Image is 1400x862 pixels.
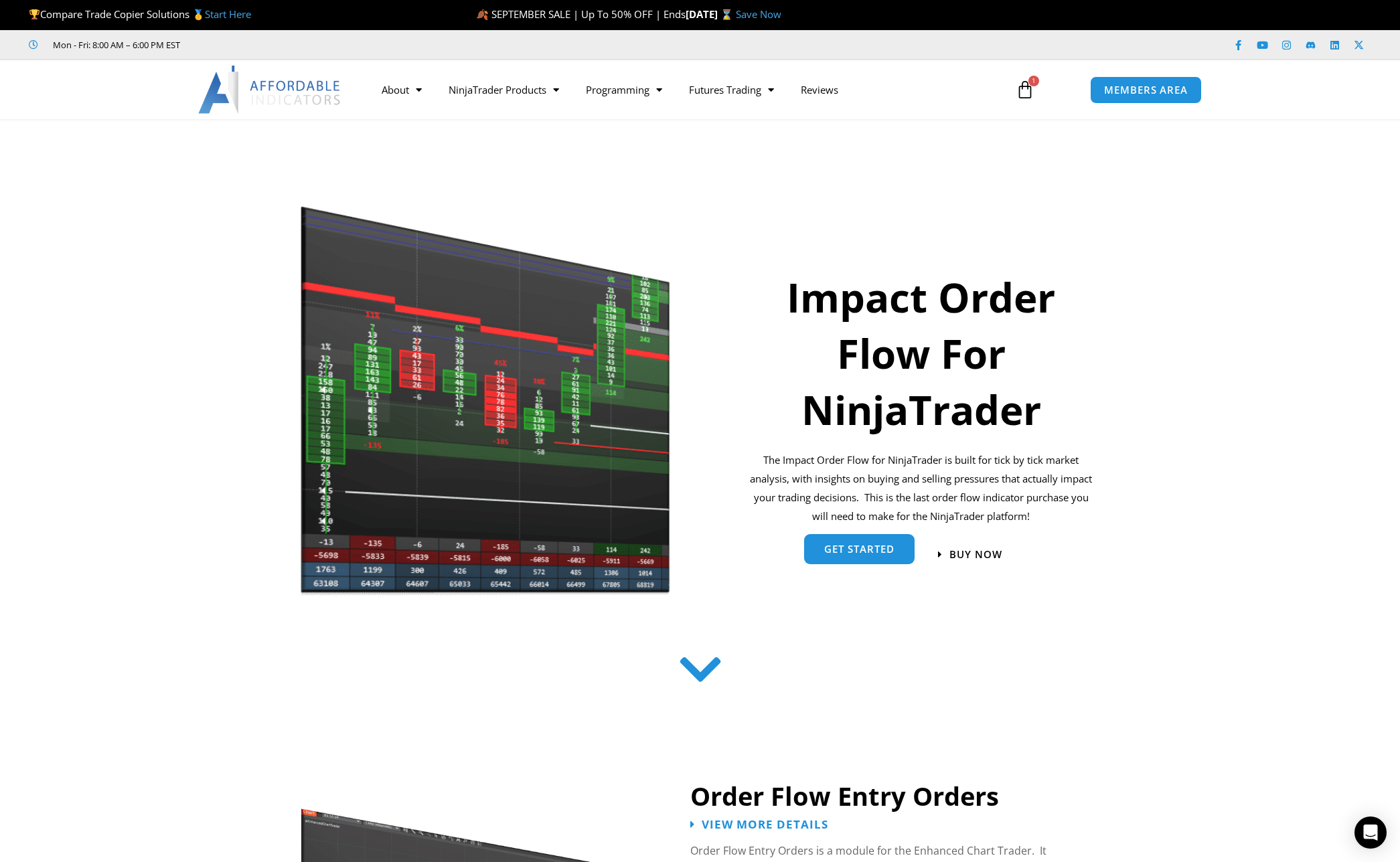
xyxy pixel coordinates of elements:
span: Buy now [949,549,1002,559]
a: 1 [996,70,1055,109]
span: get started [824,544,895,554]
span: Compare Trade Copier Solutions 🥇 [29,7,251,21]
span: 🍂 SEPTEMBER SALE | Up To 50% OFF | Ends [476,7,686,21]
a: Start Here [205,7,251,21]
a: get started [804,534,915,564]
strong: [DATE] ⌛ [686,7,736,21]
a: Futures Trading [676,74,787,105]
a: Reviews [787,74,852,105]
a: About [368,74,435,105]
span: View More Details [702,818,828,830]
a: Programming [572,74,676,105]
img: 🏆 [29,9,40,19]
a: NinjaTrader Products [435,74,572,105]
img: Orderflow | Affordable Indicators – NinjaTrader [300,203,672,599]
a: MEMBERS AREA [1090,76,1202,104]
img: LogoAI | Affordable Indicators – NinjaTrader [198,66,342,114]
a: View More Details [690,818,828,830]
div: Open Intercom Messenger [1354,816,1387,849]
span: 1 [1028,76,1039,86]
p: The Impact Order Flow for NinjaTrader is built for tick by tick market analysis, with insights on... [748,451,1095,525]
a: Buy now [938,549,1002,559]
span: Mon - Fri: 8:00 AM – 6:00 PM EST [50,37,180,53]
h1: Impact Order Flow For NinjaTrader [748,269,1095,438]
h2: Order Flow Entry Orders [690,780,1112,812]
iframe: Customer reviews powered by Trustpilot [199,38,400,52]
span: MEMBERS AREA [1104,85,1188,95]
nav: Menu [368,74,1000,105]
a: Save Now [736,7,781,21]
